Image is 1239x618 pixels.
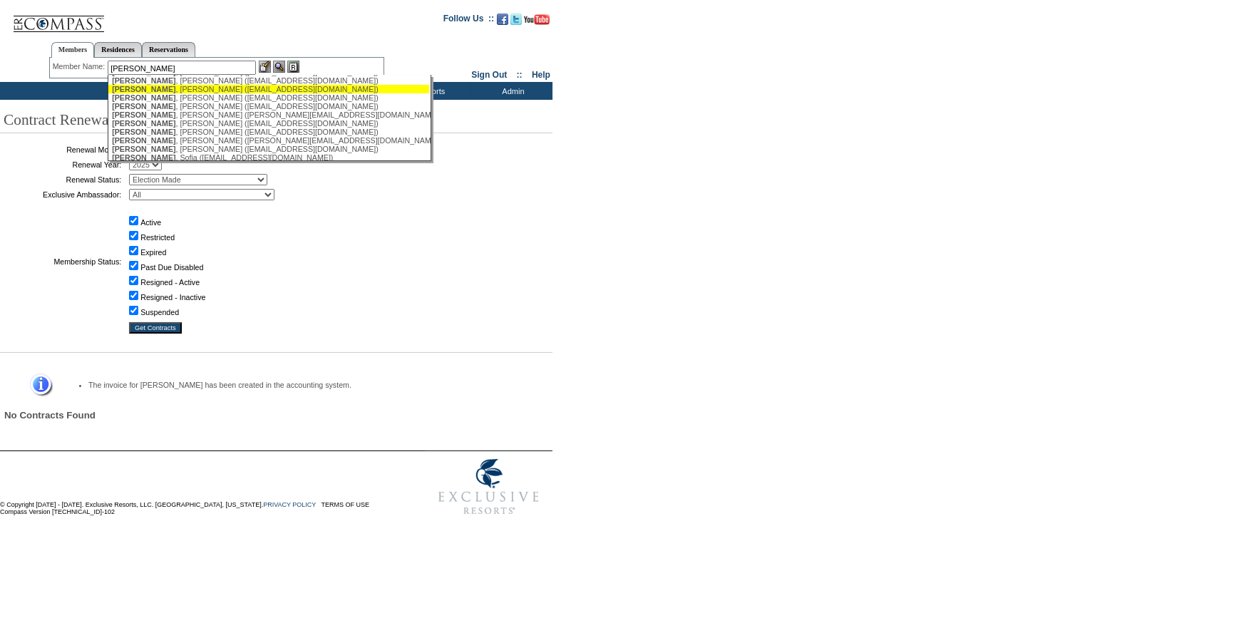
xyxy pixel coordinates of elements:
[497,18,508,26] a: Become our fan on Facebook
[425,451,552,522] img: Exclusive Resorts
[4,189,121,200] td: Exclusive Ambassador:
[112,102,426,110] div: , [PERSON_NAME] ([EMAIL_ADDRESS][DOMAIN_NAME])
[510,18,522,26] a: Follow us on Twitter
[112,110,175,119] span: [PERSON_NAME]
[12,4,105,33] img: Compass Home
[532,70,550,80] a: Help
[497,14,508,25] img: Become our fan on Facebook
[112,153,426,162] div: , Sofia ([EMAIL_ADDRESS][DOMAIN_NAME])
[263,501,316,508] a: PRIVACY POLICY
[140,248,166,257] label: Expired
[112,128,175,136] span: [PERSON_NAME]
[112,128,426,136] div: , [PERSON_NAME] ([EMAIL_ADDRESS][DOMAIN_NAME])
[112,76,175,85] span: [PERSON_NAME]
[140,293,205,302] label: Resigned - Inactive
[287,61,299,73] img: Reservations
[112,102,175,110] span: [PERSON_NAME]
[140,278,200,287] label: Resigned - Active
[112,85,426,93] div: , [PERSON_NAME] ([EMAIL_ADDRESS][DOMAIN_NAME])
[21,374,53,397] img: Information Message
[471,70,507,80] a: Sign Out
[4,144,121,155] td: Renewal Month:
[510,14,522,25] img: Follow us on Twitter
[140,308,179,316] label: Suspended
[443,12,494,29] td: Follow Us ::
[524,18,550,26] a: Subscribe to our YouTube Channel
[140,218,161,227] label: Active
[4,159,121,170] td: Renewal Year:
[140,263,203,272] label: Past Due Disabled
[112,119,175,128] span: [PERSON_NAME]
[53,61,108,73] div: Member Name:
[471,82,552,100] td: Admin
[112,145,175,153] span: [PERSON_NAME]
[322,501,370,508] a: TERMS OF USE
[524,14,550,25] img: Subscribe to our YouTube Channel
[112,93,175,102] span: [PERSON_NAME]
[4,204,121,319] td: Membership Status:
[112,145,426,153] div: , [PERSON_NAME] ([EMAIL_ADDRESS][DOMAIN_NAME])
[112,110,426,119] div: , [PERSON_NAME] ([PERSON_NAME][EMAIL_ADDRESS][DOMAIN_NAME])
[51,42,95,58] a: Members
[129,322,182,334] input: Get Contracts
[112,119,426,128] div: , [PERSON_NAME] ([EMAIL_ADDRESS][DOMAIN_NAME])
[94,42,142,57] a: Residences
[4,174,121,185] td: Renewal Status:
[142,42,195,57] a: Reservations
[112,93,426,102] div: , [PERSON_NAME] ([EMAIL_ADDRESS][DOMAIN_NAME])
[88,381,527,389] li: The invoice for [PERSON_NAME] has been created in the accounting system.
[273,61,285,73] img: View
[259,61,271,73] img: b_edit.gif
[517,70,523,80] span: ::
[112,136,175,145] span: [PERSON_NAME]
[140,233,175,242] label: Restricted
[112,136,426,145] div: , [PERSON_NAME] ([PERSON_NAME][EMAIL_ADDRESS][DOMAIN_NAME])
[112,85,175,93] span: [PERSON_NAME]
[4,410,96,421] span: No Contracts Found
[112,76,426,85] div: , [PERSON_NAME] ([EMAIL_ADDRESS][DOMAIN_NAME])
[112,153,175,162] span: [PERSON_NAME]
